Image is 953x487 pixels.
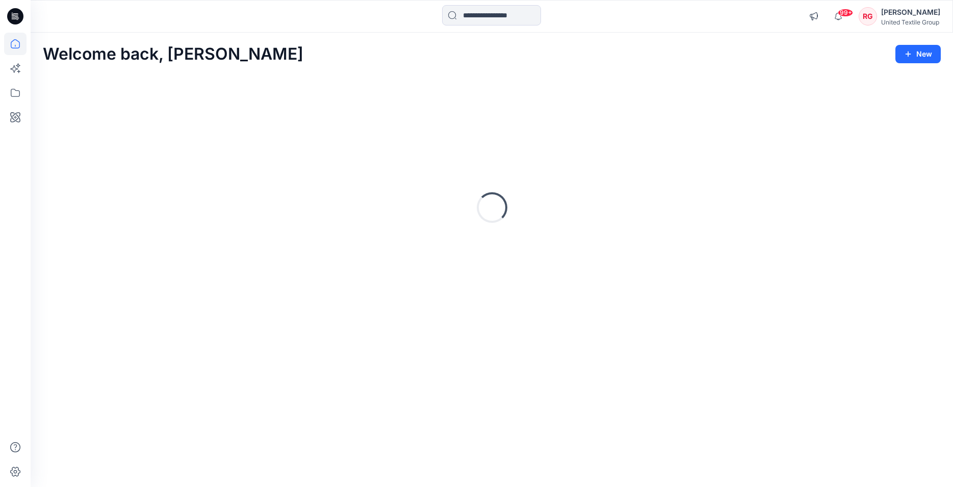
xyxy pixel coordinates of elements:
[859,7,877,25] div: RG
[895,45,941,63] button: New
[881,18,940,26] div: United Textile Group
[43,45,303,64] h2: Welcome back, [PERSON_NAME]
[838,9,853,17] span: 99+
[881,6,940,18] div: [PERSON_NAME]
